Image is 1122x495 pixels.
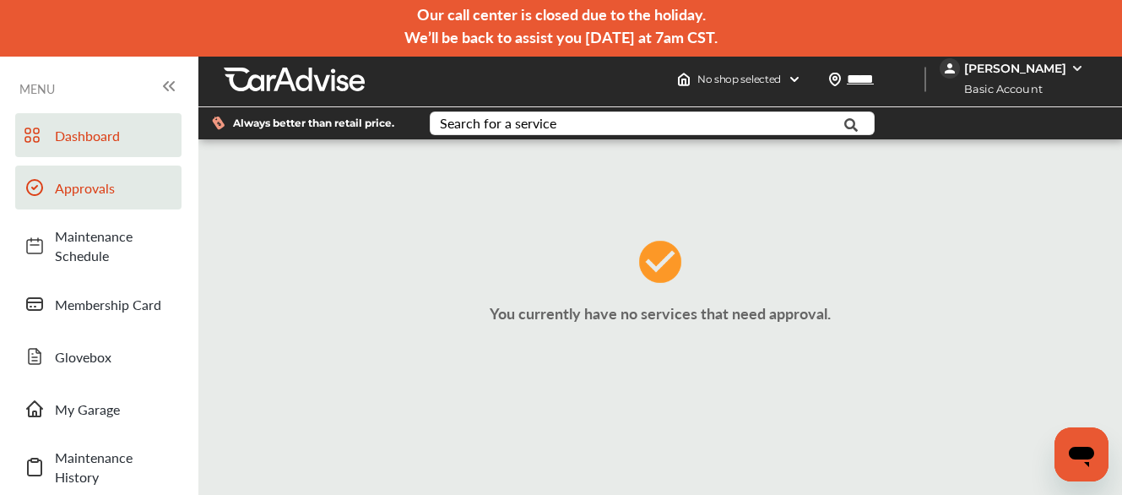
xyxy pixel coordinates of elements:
[55,226,173,265] span: Maintenance Schedule
[15,166,182,209] a: Approvals
[55,126,173,145] span: Dashboard
[212,116,225,130] img: dollor_label_vector.a70140d1.svg
[828,73,842,86] img: location_vector.a44bc228.svg
[677,73,691,86] img: header-home-logo.8d720a4f.svg
[55,178,173,198] span: Approvals
[15,439,182,495] a: Maintenance History
[964,61,1066,76] div: [PERSON_NAME]
[19,82,55,95] span: MENU
[203,302,1118,324] p: You currently have no services that need approval.
[15,387,182,431] a: My Garage
[15,113,182,157] a: Dashboard
[788,73,801,86] img: header-down-arrow.9dd2ce7d.svg
[15,335,182,378] a: Glovebox
[55,295,173,314] span: Membership Card
[55,448,173,487] span: Maintenance History
[233,118,394,128] span: Always better than retail price.
[15,218,182,274] a: Maintenance Schedule
[1071,62,1084,75] img: WGsFRI8htEPBVLJbROoPRyZpYNWhNONpIPPETTm6eUC0GeLEiAAAAAElFTkSuQmCC
[940,58,960,79] img: jVpblrzwTbfkPYzPPzSLxeg0AAAAASUVORK5CYII=
[1054,427,1108,481] iframe: Button to launch messaging window
[941,80,1055,98] span: Basic Account
[55,347,173,367] span: Glovebox
[440,117,556,130] div: Search for a service
[55,400,173,419] span: My Garage
[15,282,182,326] a: Membership Card
[697,73,781,86] span: No shop selected
[924,67,926,92] img: header-divider.bc55588e.svg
